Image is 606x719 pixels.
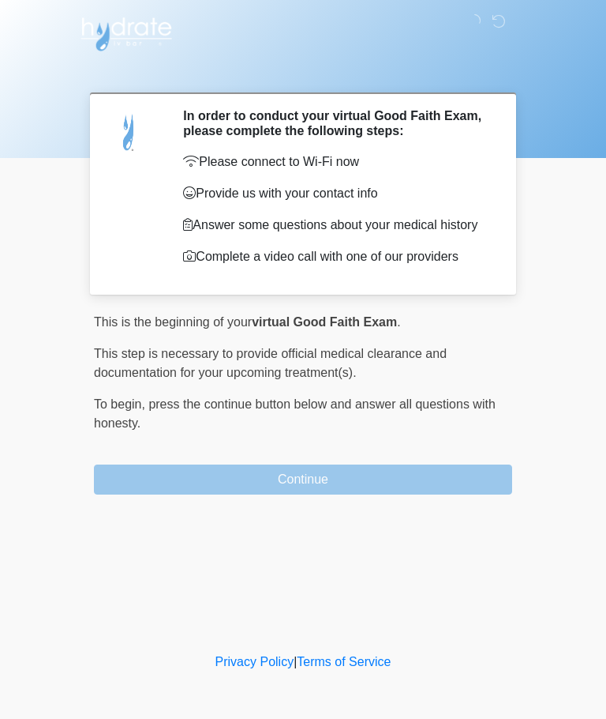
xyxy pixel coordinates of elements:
span: press the continue button below and answer all questions with honesty. [94,397,496,430]
span: This step is necessary to provide official medical clearance and documentation for your upcoming ... [94,347,447,379]
p: Complete a video call with one of our providers [183,247,488,266]
span: To begin, [94,397,148,411]
p: Answer some questions about your medical history [183,216,488,235]
button: Continue [94,465,512,495]
img: Hydrate IV Bar - Arcadia Logo [78,12,174,52]
h2: In order to conduct your virtual Good Faith Exam, please complete the following steps: [183,108,488,138]
a: Terms of Service [297,655,391,668]
span: . [397,315,400,329]
h1: ‎ ‎ ‎ ‎ [82,57,524,86]
p: Provide us with your contact info [183,184,488,203]
a: | [294,655,297,668]
span: This is the beginning of your [94,315,252,329]
p: Please connect to Wi-Fi now [183,152,488,171]
img: Agent Avatar [106,108,153,156]
a: Privacy Policy [215,655,294,668]
strong: virtual Good Faith Exam [252,315,397,329]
